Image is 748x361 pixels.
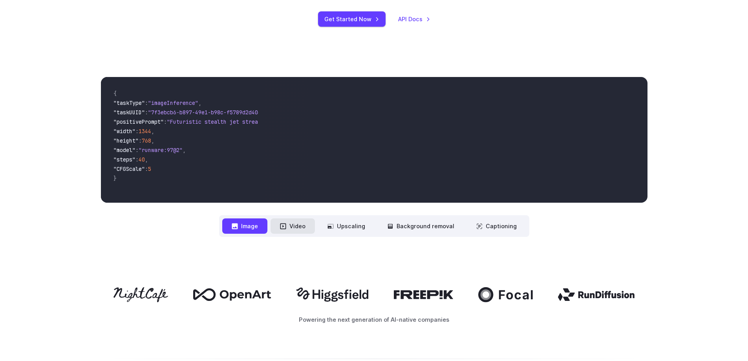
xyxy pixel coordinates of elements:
span: "taskType" [113,99,145,106]
span: "model" [113,147,135,154]
span: 5 [148,165,151,172]
button: Image [222,218,267,234]
span: "width" [113,128,135,135]
a: API Docs [398,15,430,24]
span: "steps" [113,156,135,163]
p: Powering the next generation of AI-native companies [101,315,647,324]
span: "imageInference" [148,99,198,106]
span: : [135,156,139,163]
span: "7f3ebcb6-b897-49e1-b98c-f5789d2d40d7" [148,109,267,116]
span: "positivePrompt" [113,118,164,125]
button: Background removal [378,218,464,234]
span: : [139,137,142,144]
span: : [145,99,148,106]
span: 40 [139,156,145,163]
span: "runware:97@2" [139,147,183,154]
span: { [113,90,117,97]
span: "CFGScale" [113,165,145,172]
span: 1344 [139,128,151,135]
button: Captioning [467,218,526,234]
span: : [145,109,148,116]
span: : [135,147,139,154]
button: Upscaling [318,218,375,234]
span: , [145,156,148,163]
span: , [183,147,186,154]
span: : [145,165,148,172]
span: } [113,175,117,182]
span: , [151,128,154,135]
span: "taskUUID" [113,109,145,116]
span: , [151,137,154,144]
span: , [198,99,201,106]
span: "height" [113,137,139,144]
span: "Futuristic stealth jet streaking through a neon-lit cityscape with glowing purple exhaust" [167,118,453,125]
button: Video [271,218,315,234]
span: 768 [142,137,151,144]
span: : [135,128,139,135]
span: : [164,118,167,125]
a: Get Started Now [318,11,386,27]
